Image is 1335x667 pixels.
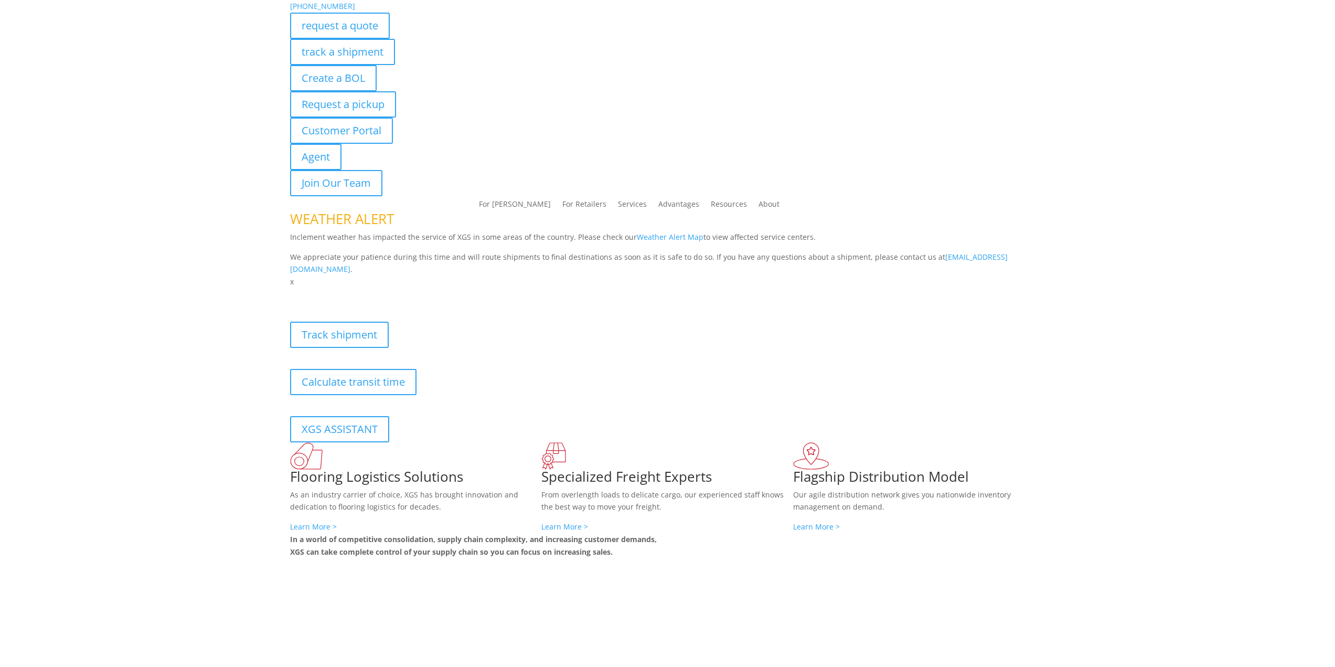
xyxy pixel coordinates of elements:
a: Learn More > [541,522,588,532]
b: Visibility, transparency, and control for your entire supply chain. [290,290,524,300]
a: Services [618,200,647,212]
a: Create a BOL [290,65,377,91]
a: About [759,200,779,212]
span: Our agile distribution network gives you nationwide inventory management on demand. [793,490,1011,512]
a: For Retailers [562,200,606,212]
a: Agent [290,144,341,170]
a: Learn More > [290,522,337,532]
a: Track shipment [290,322,389,348]
a: track a shipment [290,39,395,65]
p: Inclement weather has impacted the service of XGS in some areas of the country. Please check our ... [290,231,1045,251]
img: xgs-icon-total-supply-chain-intelligence-red [290,442,323,470]
b: In a world of competitive consolidation, supply chain complexity, and increasing customer demands... [290,534,657,557]
a: Advantages [658,200,699,212]
a: For [PERSON_NAME] [479,200,551,212]
a: request a quote [290,13,390,39]
img: xgs-icon-focused-on-flooring-red [541,442,566,470]
a: Customer Portal [290,118,393,144]
span: WEATHER ALERT [290,209,394,228]
p: From overlength loads to delicate cargo, our experienced staff knows the best way to move your fr... [541,489,793,521]
span: As an industry carrier of choice, XGS has brought innovation and dedication to flooring logistics... [290,490,518,512]
a: Calculate transit time [290,369,416,395]
h1: Flagship Distribution Model [793,470,1045,489]
a: Resources [711,200,747,212]
a: [PHONE_NUMBER] [290,1,355,11]
a: Request a pickup [290,91,396,118]
h1: Flooring Logistics Solutions [290,470,542,489]
a: Weather Alert Map [637,232,703,242]
a: Join Our Team [290,170,382,196]
img: xgs-icon-flagship-distribution-model-red [793,442,829,470]
a: XGS ASSISTANT [290,416,389,442]
h1: Specialized Freight Experts [541,470,793,489]
p: x [290,276,1045,288]
p: We appreciate your patience during this time and will route shipments to final destinations as so... [290,251,1045,276]
a: Learn More > [793,522,840,532]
